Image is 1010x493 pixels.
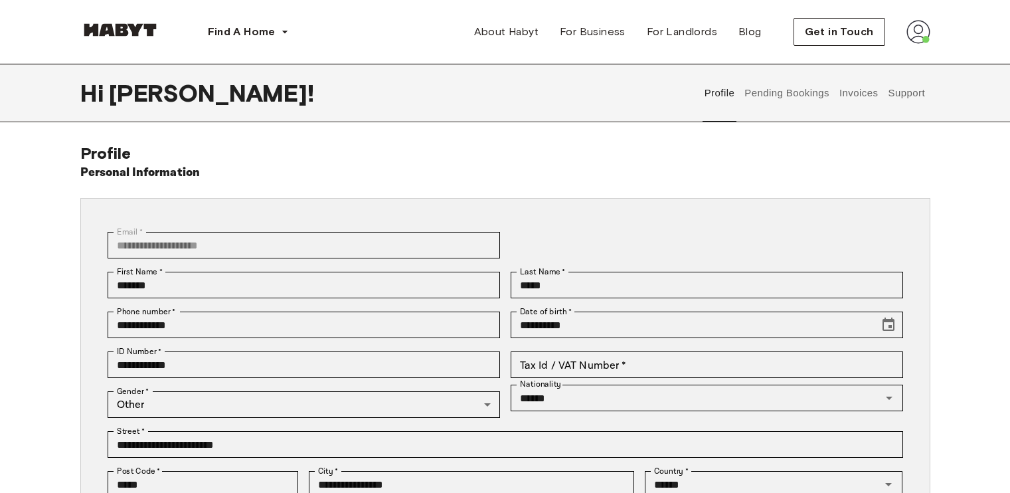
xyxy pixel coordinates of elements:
[520,379,561,390] label: Nationality
[906,20,930,44] img: avatar
[463,19,549,45] a: About Habyt
[703,64,736,122] button: Profile
[117,345,161,357] label: ID Number
[80,163,201,182] h6: Personal Information
[80,144,131,163] span: Profile
[805,24,874,40] span: Get in Touch
[80,79,109,107] span: Hi
[743,64,831,122] button: Pending Bookings
[880,389,898,407] button: Open
[208,24,276,40] span: Find A Home
[654,465,689,477] label: Country
[117,306,176,318] label: Phone number
[117,266,163,278] label: First Name
[108,232,500,258] div: You can't change your email address at the moment. Please reach out to customer support in case y...
[647,24,717,40] span: For Landlords
[474,24,539,40] span: About Habyt
[318,465,339,477] label: City
[109,79,314,107] span: [PERSON_NAME] !
[875,312,902,338] button: Choose date, selected date is Nov 1, 2003
[886,64,927,122] button: Support
[117,385,149,397] label: Gender
[80,23,160,37] img: Habyt
[794,18,885,46] button: Get in Touch
[520,266,566,278] label: Last Name
[636,19,728,45] a: For Landlords
[728,19,772,45] a: Blog
[549,19,636,45] a: For Business
[738,24,762,40] span: Blog
[108,391,500,418] div: Other
[117,465,161,477] label: Post Code
[520,306,572,318] label: Date of birth
[699,64,930,122] div: user profile tabs
[117,226,143,238] label: Email
[197,19,299,45] button: Find A Home
[117,425,145,437] label: Street
[560,24,626,40] span: For Business
[837,64,879,122] button: Invoices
